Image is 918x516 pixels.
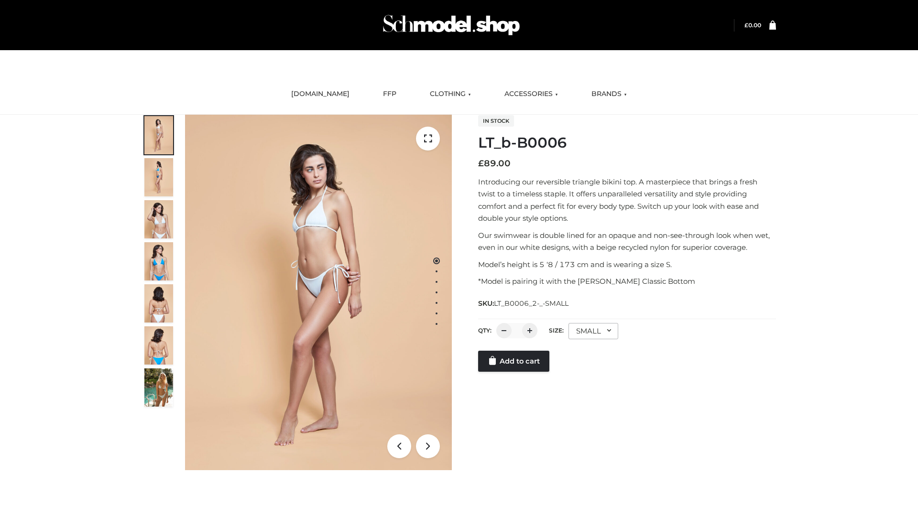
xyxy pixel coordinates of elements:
img: ArielClassicBikiniTop_CloudNine_AzureSky_OW114ECO_3-scaled.jpg [144,200,173,238]
img: ArielClassicBikiniTop_CloudNine_AzureSky_OW114ECO_4-scaled.jpg [144,242,173,280]
div: SMALL [568,323,618,339]
img: ArielClassicBikiniTop_CloudNine_AzureSky_OW114ECO_1 [185,115,452,470]
img: ArielClassicBikiniTop_CloudNine_AzureSky_OW114ECO_1-scaled.jpg [144,116,173,154]
span: £ [478,158,484,169]
p: Introducing our reversible triangle bikini top. A masterpiece that brings a fresh twist to a time... [478,176,776,225]
p: Our swimwear is double lined for an opaque and non-see-through look when wet, even in our white d... [478,229,776,254]
label: QTY: [478,327,492,334]
span: SKU: [478,298,569,309]
a: £0.00 [744,21,761,29]
img: Arieltop_CloudNine_AzureSky2.jpg [144,368,173,407]
a: FFP [376,84,404,105]
a: BRANDS [584,84,634,105]
span: £ [744,21,748,29]
img: Schmodel Admin 964 [380,6,523,44]
bdi: 89.00 [478,158,511,169]
a: [DOMAIN_NAME] [284,84,357,105]
img: ArielClassicBikiniTop_CloudNine_AzureSky_OW114ECO_7-scaled.jpg [144,284,173,322]
label: Size: [549,327,564,334]
p: Model’s height is 5 ‘8 / 173 cm and is wearing a size S. [478,258,776,271]
img: ArielClassicBikiniTop_CloudNine_AzureSky_OW114ECO_2-scaled.jpg [144,158,173,196]
span: LT_B0006_2-_-SMALL [494,299,568,308]
a: CLOTHING [423,84,478,105]
a: Add to cart [478,351,549,372]
img: ArielClassicBikiniTop_CloudNine_AzureSky_OW114ECO_8-scaled.jpg [144,326,173,365]
p: *Model is pairing it with the [PERSON_NAME] Classic Bottom [478,275,776,288]
a: ACCESSORIES [497,84,565,105]
h1: LT_b-B0006 [478,134,776,151]
bdi: 0.00 [744,21,761,29]
span: In stock [478,115,514,127]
